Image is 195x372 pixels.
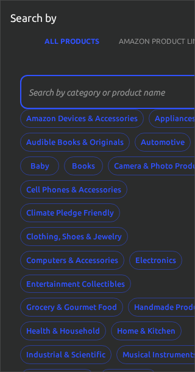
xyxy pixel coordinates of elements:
[20,180,127,199] button: Cell Phones & Accessories
[20,133,130,152] button: Audible Books & Originals
[20,298,123,317] button: Grocery & Gourmet Food
[111,321,182,340] button: Home & Kitchen
[64,156,103,175] button: Books
[20,321,106,340] button: Health & Household
[20,203,120,222] button: Climate Pledge Friendly
[20,227,128,246] button: Clothing, Shoes & Jewelry
[10,10,57,26] p: Search by
[20,345,112,364] button: Industrial & Scientific
[135,133,191,152] button: Automotive
[35,26,109,55] button: ALL PRODUCTS
[20,275,131,293] button: Entertainment Collectibles
[129,251,182,270] button: Electronics
[20,156,59,175] button: Baby
[20,251,124,270] button: Computers & Accessories
[20,109,144,128] button: Amazon Devices & Accessories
